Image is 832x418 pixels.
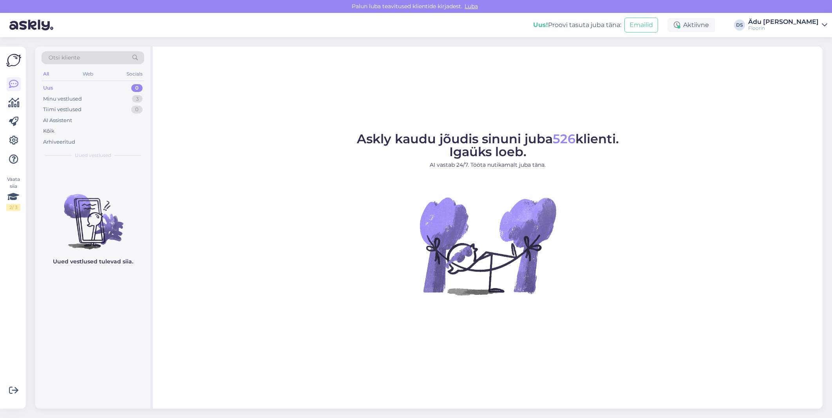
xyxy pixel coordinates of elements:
img: Askly Logo [6,53,21,68]
div: 2 / 3 [6,204,20,211]
span: Otsi kliente [49,54,80,62]
div: Aktiivne [667,18,715,32]
span: Uued vestlused [75,152,111,159]
div: 3 [132,95,143,103]
button: Emailid [624,18,658,32]
div: Minu vestlused [43,95,82,103]
div: Floorin [748,25,819,31]
img: No Chat active [417,175,558,316]
div: Proovi tasuta juba täna: [533,20,621,30]
div: Kõik [43,127,54,135]
div: Uus [43,84,53,92]
p: AI vastab 24/7. Tööta nutikamalt juba täna. [357,161,619,169]
div: All [42,69,51,79]
div: DS [734,20,745,31]
div: 0 [131,106,143,114]
div: 0 [131,84,143,92]
a: Ädu [PERSON_NAME]Floorin [748,19,827,31]
div: Ädu [PERSON_NAME] [748,19,819,25]
p: Uued vestlused tulevad siia. [53,258,133,266]
div: Arhiveeritud [43,138,75,146]
span: Luba [462,3,480,10]
b: Uus! [533,21,548,29]
img: No chats [35,180,150,250]
span: 526 [553,131,575,146]
div: Vaata siia [6,176,20,211]
div: Web [81,69,95,79]
div: Socials [125,69,144,79]
div: AI Assistent [43,117,72,124]
div: Tiimi vestlused [43,106,81,114]
span: Askly kaudu jõudis sinuni juba klienti. Igaüks loeb. [357,131,619,159]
